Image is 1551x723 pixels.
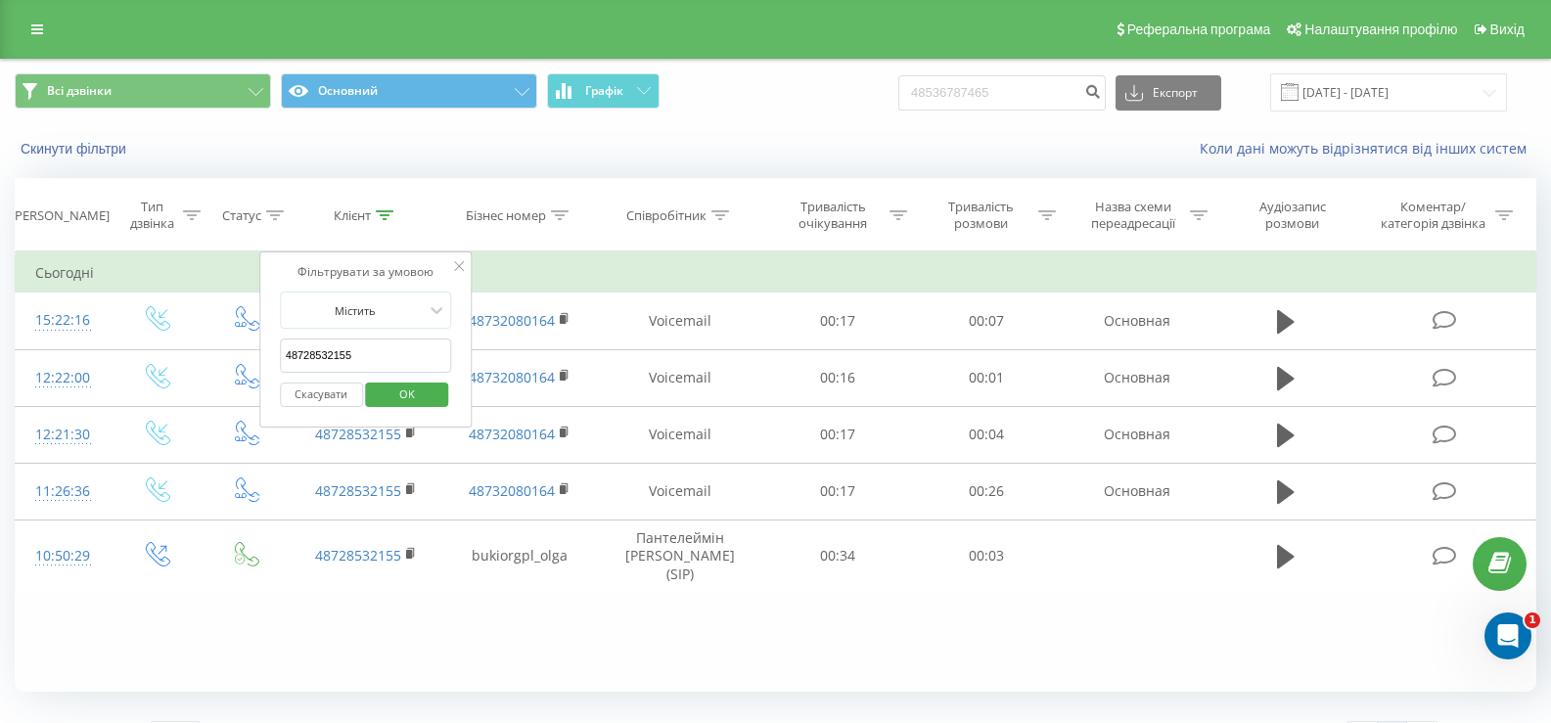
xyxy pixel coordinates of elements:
div: Клієнт [334,207,371,224]
a: 48728532155 [315,481,401,500]
td: Voicemail [597,406,763,463]
td: 00:17 [763,293,912,349]
input: Пошук за номером [898,75,1106,111]
td: 00:07 [912,293,1061,349]
div: 10:50:29 [35,537,91,575]
button: Скинути фільтри [15,140,136,158]
td: Основная [1060,406,1214,463]
input: Введіть значення [280,339,452,373]
td: 00:26 [912,463,1061,520]
button: Скасувати [280,383,363,407]
td: Voicemail [597,349,763,406]
td: 00:17 [763,406,912,463]
td: Сьогодні [16,253,1536,293]
td: 00:34 [763,520,912,593]
td: 00:03 [912,520,1061,593]
td: Voicemail [597,463,763,520]
span: Налаштування профілю [1304,22,1457,37]
span: OK [380,379,434,409]
div: Тип дзвінка [127,199,177,232]
div: Фільтрувати за умовою [280,262,452,282]
div: Коментар/категорія дзвінка [1376,199,1490,232]
iframe: Intercom live chat [1484,612,1531,659]
div: [PERSON_NAME] [11,207,110,224]
a: 48728532155 [315,425,401,443]
div: 12:22:00 [35,359,91,397]
a: 48732080164 [469,311,555,330]
a: 48732080164 [469,481,555,500]
div: 15:22:16 [35,301,91,339]
button: Експорт [1116,75,1221,111]
a: 48728532155 [315,546,401,565]
td: bukiorgpl_olga [442,520,597,593]
div: Статус [222,207,261,224]
td: Основная [1060,463,1214,520]
span: Вихід [1490,22,1525,37]
td: Основная [1060,293,1214,349]
div: Співробітник [626,207,707,224]
a: Коли дані можуть відрізнятися вiд інших систем [1200,139,1536,158]
div: Назва схеми переадресації [1080,199,1185,232]
span: Реферальна програма [1127,22,1271,37]
td: 00:17 [763,463,912,520]
div: Тривалість очікування [781,199,885,232]
td: 00:04 [912,406,1061,463]
button: Графік [547,73,660,109]
span: Всі дзвінки [47,83,112,99]
div: Бізнес номер [466,207,546,224]
button: Всі дзвінки [15,73,271,109]
button: Основний [281,73,537,109]
a: 48732080164 [469,368,555,386]
div: Тривалість розмови [930,199,1033,232]
td: 00:01 [912,349,1061,406]
td: Основная [1060,349,1214,406]
div: 11:26:36 [35,473,91,511]
div: 12:21:30 [35,416,91,454]
div: Аудіозапис розмови [1232,199,1352,232]
span: Графік [585,84,623,98]
td: 00:16 [763,349,912,406]
button: OK [366,383,449,407]
a: 48732080164 [469,425,555,443]
td: Пантелеймін [PERSON_NAME] (SIP) [597,520,763,593]
span: 1 [1525,612,1540,628]
td: Voicemail [597,293,763,349]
